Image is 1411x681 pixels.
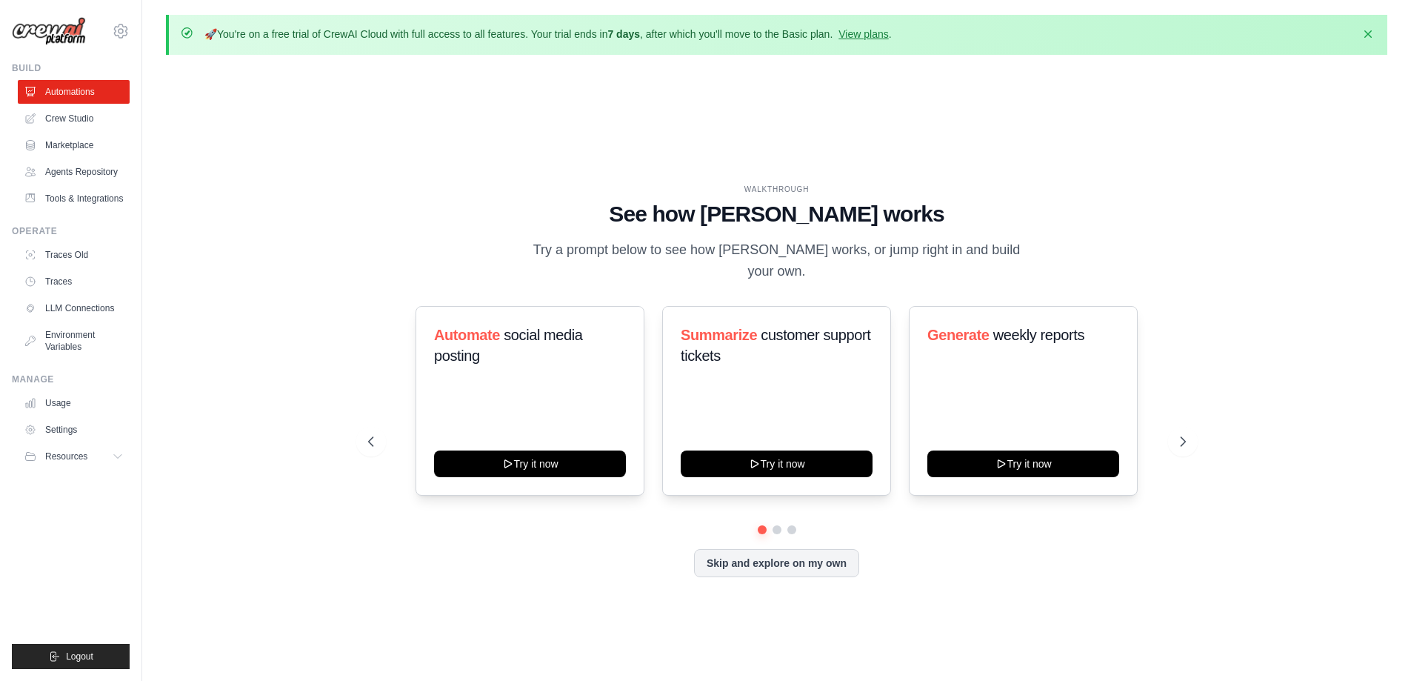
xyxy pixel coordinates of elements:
[681,451,873,477] button: Try it now
[927,327,990,343] span: Generate
[368,201,1186,227] h1: See how [PERSON_NAME] works
[18,187,130,210] a: Tools & Integrations
[607,28,640,40] strong: 7 days
[368,184,1186,195] div: WALKTHROUGH
[18,107,130,130] a: Crew Studio
[434,327,500,343] span: Automate
[12,373,130,385] div: Manage
[12,62,130,74] div: Build
[18,270,130,293] a: Traces
[528,239,1026,283] p: Try a prompt below to see how [PERSON_NAME] works, or jump right in and build your own.
[12,225,130,237] div: Operate
[694,549,859,577] button: Skip and explore on my own
[18,133,130,157] a: Marketplace
[18,418,130,442] a: Settings
[18,160,130,184] a: Agents Repository
[681,327,757,343] span: Summarize
[681,327,870,364] span: customer support tickets
[927,451,1119,477] button: Try it now
[838,28,888,40] a: View plans
[18,80,130,104] a: Automations
[1337,610,1411,681] iframe: Chat Widget
[18,243,130,267] a: Traces Old
[993,327,1084,343] span: weekly reports
[18,391,130,415] a: Usage
[66,651,93,662] span: Logout
[434,451,626,477] button: Try it now
[12,17,86,46] img: Logo
[1337,610,1411,681] div: Widget de chat
[12,644,130,669] button: Logout
[18,296,130,320] a: LLM Connections
[45,451,87,462] span: Resources
[18,323,130,359] a: Environment Variables
[434,327,583,364] span: social media posting
[204,27,892,41] p: You're on a free trial of CrewAI Cloud with full access to all features. Your trial ends in , aft...
[18,445,130,468] button: Resources
[204,28,217,40] strong: 🚀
